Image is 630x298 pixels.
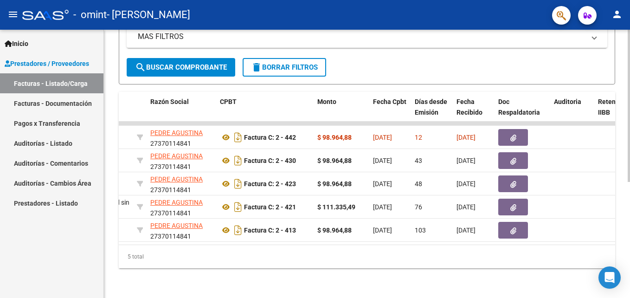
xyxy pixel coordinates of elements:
strong: $ 98.964,88 [317,227,352,234]
span: Auditoria [554,98,581,105]
div: 27370114841 [150,151,212,170]
span: [DATE] [373,157,392,164]
span: Prestadores / Proveedores [5,58,89,69]
strong: $ 98.964,88 [317,134,352,141]
span: - omint [73,5,107,25]
span: PEDRE AGUSTINA [150,152,203,160]
datatable-header-cell: Fecha Cpbt [369,92,411,133]
span: 12 [415,134,422,141]
mat-icon: delete [251,62,262,73]
span: [DATE] [456,203,476,211]
mat-icon: menu [7,9,19,20]
span: Doc Respaldatoria [498,98,540,116]
span: PEDRE AGUSTINA [150,129,203,136]
datatable-header-cell: CPBT [216,92,314,133]
div: 5 total [119,245,615,268]
span: Borrar Filtros [251,63,318,71]
span: PEDRE AGUSTINA [150,175,203,183]
span: [DATE] [373,134,392,141]
span: Inicio [5,39,28,49]
span: [DATE] [456,134,476,141]
datatable-header-cell: Monto [314,92,369,133]
i: Descargar documento [232,153,244,168]
strong: $ 98.964,88 [317,180,352,188]
mat-icon: person [611,9,623,20]
div: 27370114841 [150,128,212,147]
span: Retencion IIBB [598,98,628,116]
strong: Factura C: 2 - 430 [244,157,296,164]
span: Buscar Comprobante [135,63,227,71]
i: Descargar documento [232,223,244,238]
mat-icon: search [135,62,146,73]
span: PEDRE AGUSTINA [150,222,203,229]
div: 27370114841 [150,220,212,240]
span: [DATE] [373,180,392,188]
datatable-header-cell: Días desde Emisión [411,92,453,133]
span: CPBT [220,98,237,105]
span: 48 [415,180,422,188]
span: - [PERSON_NAME] [107,5,190,25]
strong: Factura C: 2 - 421 [244,203,296,211]
i: Descargar documento [232,176,244,191]
strong: Factura C: 2 - 423 [244,180,296,188]
span: 76 [415,203,422,211]
strong: Factura C: 2 - 442 [244,134,296,141]
strong: $ 98.964,88 [317,157,352,164]
span: PEDRE AGUSTINA [150,199,203,206]
mat-panel-title: MAS FILTROS [138,32,585,42]
span: Fecha Recibido [456,98,482,116]
datatable-header-cell: Fecha Recibido [453,92,495,133]
strong: $ 111.335,49 [317,203,355,211]
span: 103 [415,227,426,234]
div: 27370114841 [150,174,212,194]
span: Fecha Cpbt [373,98,406,105]
span: Razón Social [150,98,189,105]
span: 43 [415,157,422,164]
span: Monto [317,98,336,105]
span: [DATE] [456,227,476,234]
datatable-header-cell: Auditoria [550,92,594,133]
span: [DATE] [456,157,476,164]
span: [DATE] [456,180,476,188]
datatable-header-cell: Razón Social [147,92,216,133]
div: 27370114841 [150,197,212,217]
span: [DATE] [373,227,392,234]
div: Open Intercom Messenger [598,266,621,289]
i: Descargar documento [232,200,244,214]
button: Borrar Filtros [243,58,326,77]
span: [DATE] [373,203,392,211]
datatable-header-cell: Doc Respaldatoria [495,92,550,133]
button: Buscar Comprobante [127,58,235,77]
strong: Factura C: 2 - 413 [244,227,296,234]
i: Descargar documento [232,130,244,145]
span: Días desde Emisión [415,98,447,116]
mat-expansion-panel-header: MAS FILTROS [127,26,607,48]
